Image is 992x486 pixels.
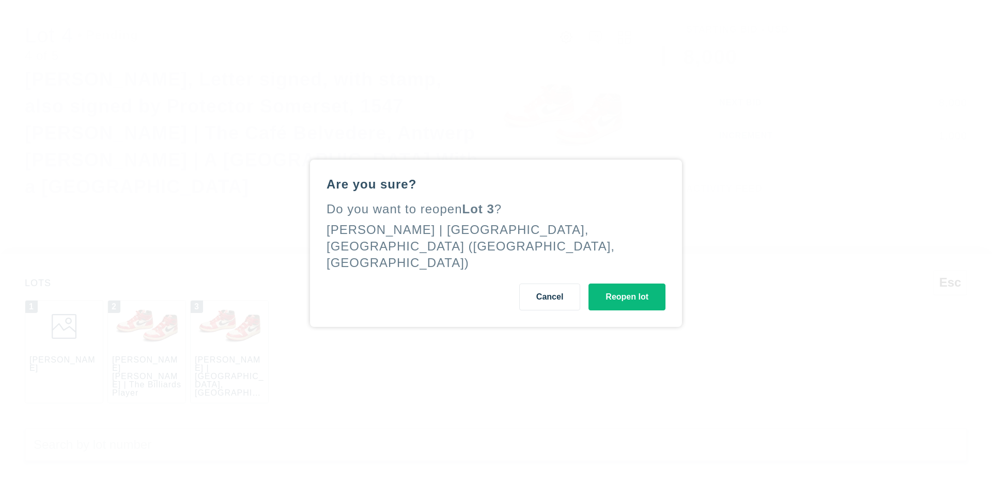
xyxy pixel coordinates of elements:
[327,201,665,217] div: Do you want to reopen ?
[327,176,665,193] div: Are you sure?
[327,223,615,270] div: [PERSON_NAME] | [GEOGRAPHIC_DATA], [GEOGRAPHIC_DATA] ([GEOGRAPHIC_DATA], [GEOGRAPHIC_DATA])
[462,202,494,216] span: Lot 3
[588,284,665,310] button: Reopen lot
[519,284,580,310] button: Cancel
